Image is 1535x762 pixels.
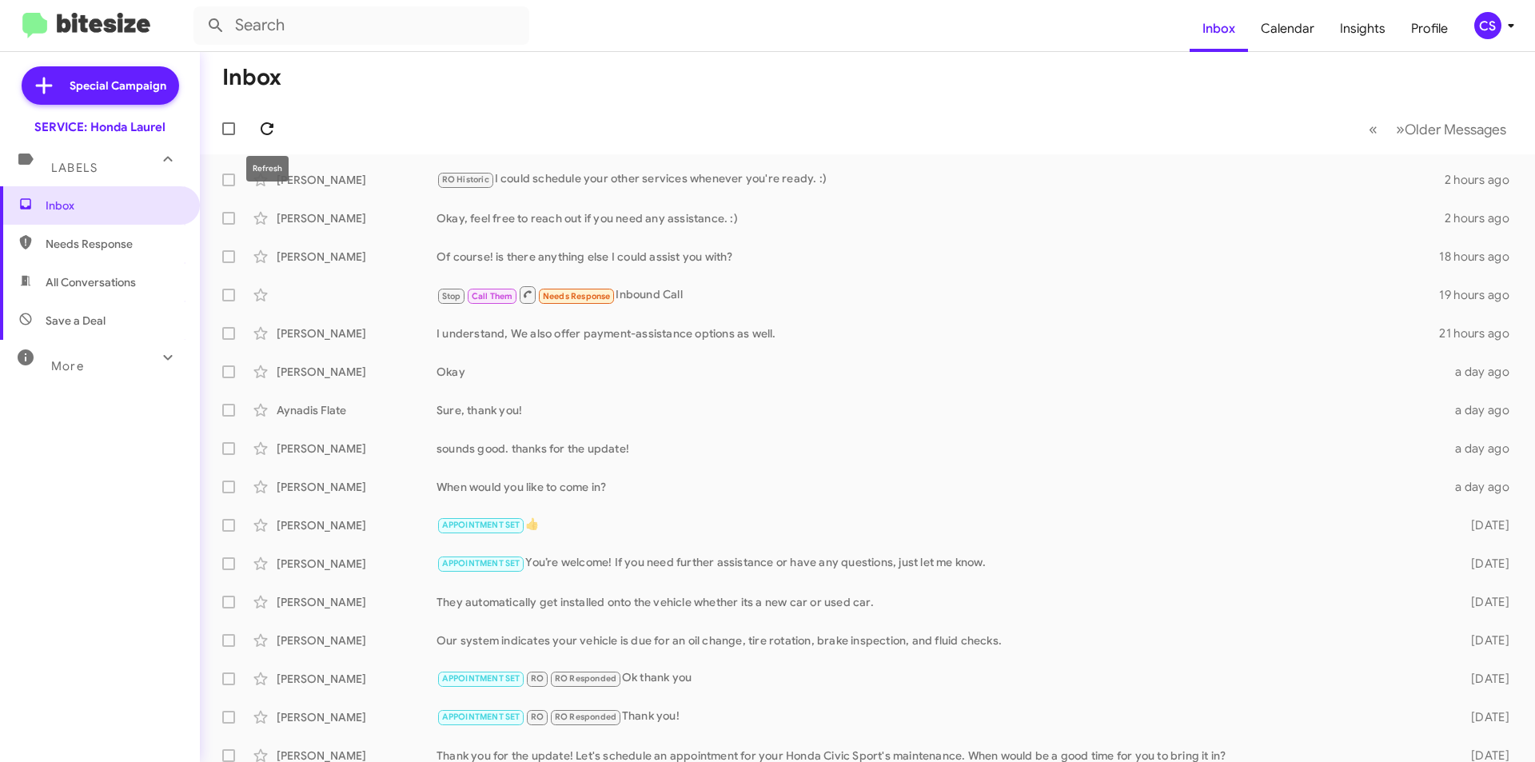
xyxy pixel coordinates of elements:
span: APPOINTMENT SET [442,558,520,569]
span: RO [531,712,544,722]
div: a day ago [1445,441,1522,457]
span: Needs Response [543,291,611,301]
button: Next [1386,113,1516,146]
span: Save a Deal [46,313,106,329]
div: I could schedule your other services whenever you're ready. :) [437,170,1445,189]
div: [PERSON_NAME] [277,671,437,687]
div: 19 hours ago [1439,287,1522,303]
div: I understand, We also offer payment-assistance options as well. [437,325,1439,341]
div: 2 hours ago [1445,210,1522,226]
div: Thank you! [437,708,1445,726]
div: sounds good. thanks for the update! [437,441,1445,457]
div: Inbound Call [437,285,1439,305]
div: Of course! is there anything else I could assist you with? [437,249,1439,265]
span: RO [531,673,544,684]
div: When would you like to come in? [437,479,1445,495]
div: [DATE] [1445,517,1522,533]
nav: Page navigation example [1360,113,1516,146]
div: 👍 [437,516,1445,534]
div: Okay, feel free to reach out if you need any assistance. :) [437,210,1445,226]
div: [PERSON_NAME] [277,249,437,265]
div: [PERSON_NAME] [277,210,437,226]
div: CS [1474,12,1501,39]
div: a day ago [1445,479,1522,495]
span: APPOINTMENT SET [442,673,520,684]
div: [DATE] [1445,709,1522,725]
div: [PERSON_NAME] [277,594,437,610]
input: Search [193,6,529,45]
div: [PERSON_NAME] [277,709,437,725]
span: » [1396,119,1405,139]
div: [PERSON_NAME] [277,325,437,341]
div: You’re welcome! If you need further assistance or have any questions, just let me know. [437,554,1445,572]
div: a day ago [1445,364,1522,380]
a: Inbox [1190,6,1248,52]
div: [PERSON_NAME] [277,364,437,380]
div: a day ago [1445,402,1522,418]
div: They automatically get installed onto the vehicle whether its a new car or used car. [437,594,1445,610]
span: RO Historic [442,174,489,185]
span: RO Responded [555,712,616,722]
span: Stop [442,291,461,301]
div: Sure, thank you! [437,402,1445,418]
button: Previous [1359,113,1387,146]
a: Insights [1327,6,1398,52]
div: [DATE] [1445,671,1522,687]
div: Okay [437,364,1445,380]
div: [DATE] [1445,632,1522,648]
div: [PERSON_NAME] [277,517,437,533]
span: APPOINTMENT SET [442,712,520,722]
span: Inbox [46,197,181,213]
div: Refresh [246,156,289,182]
h1: Inbox [222,65,281,90]
div: Our system indicates your vehicle is due for an oil change, tire rotation, brake inspection, and ... [437,632,1445,648]
button: CS [1461,12,1517,39]
span: Needs Response [46,236,181,252]
div: [DATE] [1445,594,1522,610]
a: Calendar [1248,6,1327,52]
div: Aynadis Flate [277,402,437,418]
div: [PERSON_NAME] [277,172,437,188]
a: Special Campaign [22,66,179,105]
span: More [51,359,84,373]
span: RO Responded [555,673,616,684]
div: [PERSON_NAME] [277,441,437,457]
div: 21 hours ago [1439,325,1522,341]
a: Profile [1398,6,1461,52]
div: SERVICE: Honda Laurel [34,119,165,135]
div: Ok thank you [437,669,1445,688]
div: [DATE] [1445,556,1522,572]
span: Call Them [472,291,513,301]
span: All Conversations [46,274,136,290]
span: APPOINTMENT SET [442,520,520,530]
span: Special Campaign [70,78,166,94]
span: « [1369,119,1378,139]
span: Labels [51,161,98,175]
div: [PERSON_NAME] [277,479,437,495]
span: Older Messages [1405,121,1506,138]
div: [PERSON_NAME] [277,632,437,648]
div: 2 hours ago [1445,172,1522,188]
div: [PERSON_NAME] [277,556,437,572]
div: 18 hours ago [1439,249,1522,265]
